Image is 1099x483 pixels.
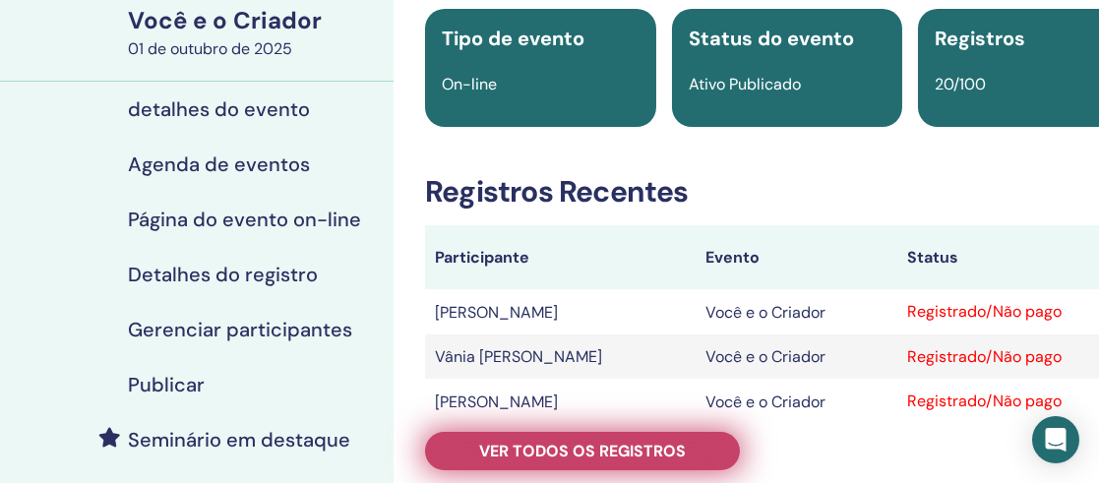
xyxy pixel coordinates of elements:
font: Status [907,247,958,268]
font: Você e o Criador [128,5,322,35]
font: On-line [442,74,497,94]
font: Detalhes do registro [128,262,318,287]
font: Ativo Publicado [689,74,801,94]
font: Registros [935,26,1025,51]
font: Status do evento [689,26,854,51]
font: 20/100 [935,74,986,94]
font: Registrado/Não pago [907,301,1062,322]
font: [PERSON_NAME] [435,392,558,412]
font: Página do evento on-line [128,207,361,232]
font: Você e o Criador [705,302,825,323]
a: Você e o Criador01 de outubro de 2025 [116,4,394,61]
font: Seminário em destaque [128,427,350,453]
font: detalhes do evento [128,96,310,122]
div: Open Intercom Messenger [1032,416,1079,463]
font: Evento [705,247,760,268]
font: 01 de outubro de 2025 [128,38,292,59]
a: Ver todos os registros [425,432,740,470]
font: Registros Recentes [425,172,689,211]
font: Publicar [128,372,205,397]
font: Gerenciar participantes [128,317,352,342]
font: Você e o Criador [705,392,825,412]
font: Participante [435,247,529,268]
font: [PERSON_NAME] [435,302,558,323]
font: Tipo de evento [442,26,584,51]
font: Agenda de eventos [128,151,310,177]
font: Registrado/Não pago [907,346,1062,367]
font: Vânia [PERSON_NAME] [435,346,602,367]
font: Ver todos os registros [479,441,686,461]
font: Registrado/Não pago [907,391,1062,411]
font: Você e o Criador [705,346,825,367]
